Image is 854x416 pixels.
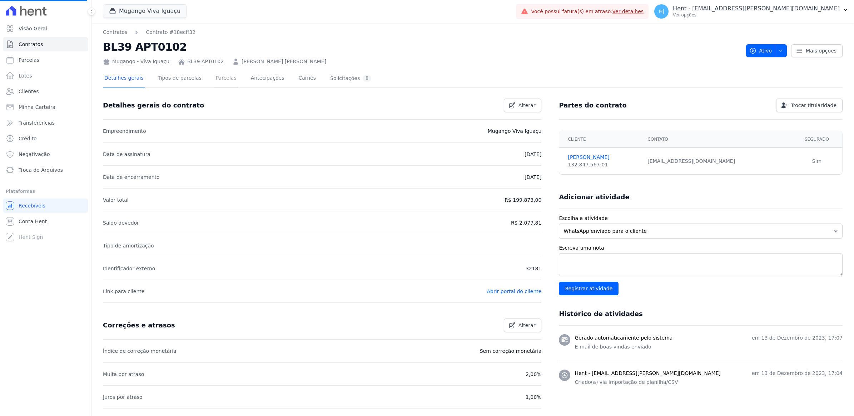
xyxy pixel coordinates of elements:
p: E-mail de boas-vindas enviado [575,343,843,351]
span: Alterar [518,102,536,109]
p: Mugango Viva Iguaçu [488,127,542,135]
p: Tipo de amortização [103,241,154,250]
p: [DATE] [525,150,541,159]
p: em 13 de Dezembro de 2023, 17:07 [752,334,843,342]
span: Negativação [19,151,50,158]
p: 1,00% [526,393,541,401]
a: Solicitações0 [329,69,373,88]
nav: Breadcrumb [103,29,195,36]
label: Escreva uma nota [559,244,843,252]
a: Conta Hent [3,214,88,229]
th: Cliente [559,131,643,148]
a: Carnês [297,69,317,88]
span: Ativo [749,44,772,57]
span: Mais opções [806,47,836,54]
p: Data de assinatura [103,150,150,159]
span: Hj [659,9,664,14]
span: Lotes [19,72,32,79]
p: Saldo devedor [103,219,139,227]
h3: Histórico de atividades [559,310,642,318]
a: Ver detalhes [612,9,644,14]
span: Conta Hent [19,218,47,225]
p: Ver opções [673,12,840,18]
h3: Partes do contrato [559,101,627,110]
a: Detalhes gerais [103,69,145,88]
h3: Gerado automaticamente pelo sistema [575,334,672,342]
a: Contrato #18ecff32 [146,29,195,36]
a: Alterar [504,319,542,332]
a: Antecipações [249,69,286,88]
a: Crédito [3,131,88,146]
p: [DATE] [525,173,541,181]
button: Ativo [746,44,787,57]
label: Escolha a atividade [559,215,843,222]
a: BL39 APT0102 [187,58,224,65]
p: Data de encerramento [103,173,160,181]
span: Clientes [19,88,39,95]
div: Mugango - Viva Iguaçu [103,58,169,65]
button: Mugango Viva Iguaçu [103,4,187,18]
a: [PERSON_NAME] [PERSON_NAME] [242,58,326,65]
nav: Breadcrumb [103,29,740,36]
span: Visão Geral [19,25,47,32]
td: Sim [791,148,842,175]
p: R$ 199.873,00 [505,196,541,204]
input: Registrar atividade [559,282,619,295]
a: Parcelas [3,53,88,67]
th: Segurado [791,131,842,148]
th: Contato [643,131,791,148]
a: Abrir portal do cliente [487,289,542,294]
span: Recebíveis [19,202,45,209]
a: Parcelas [214,69,238,88]
span: Você possui fatura(s) em atraso. [531,8,644,15]
span: Trocar titularidade [791,102,836,109]
p: Sem correção monetária [480,347,542,355]
p: Índice de correção monetária [103,347,177,355]
h3: Detalhes gerais do contrato [103,101,204,110]
div: 0 [363,75,371,82]
p: 2,00% [526,370,541,379]
button: Hj Hent - [EMAIL_ADDRESS][PERSON_NAME][DOMAIN_NAME] Ver opções [649,1,854,21]
h3: Adicionar atividade [559,193,629,201]
span: Alterar [518,322,536,329]
a: Tipos de parcelas [157,69,203,88]
a: Trocar titularidade [776,99,843,112]
p: Multa por atraso [103,370,144,379]
p: Link para cliente [103,287,144,296]
p: Juros por atraso [103,393,143,401]
a: [PERSON_NAME] [568,154,639,161]
div: Solicitações [330,75,371,82]
span: Contratos [19,41,43,48]
p: em 13 de Dezembro de 2023, 17:04 [752,370,843,377]
a: Troca de Arquivos [3,163,88,177]
a: Mais opções [791,44,843,57]
p: Identificador externo [103,264,155,273]
div: 132.847.567-01 [568,161,639,169]
a: Minha Carteira [3,100,88,114]
a: Contratos [103,29,127,36]
p: Empreendimento [103,127,146,135]
a: Recebíveis [3,199,88,213]
a: Clientes [3,84,88,99]
span: Parcelas [19,56,39,64]
h3: Hent - [EMAIL_ADDRESS][PERSON_NAME][DOMAIN_NAME] [575,370,721,377]
span: Crédito [19,135,37,142]
h3: Correções e atrasos [103,321,175,330]
a: Lotes [3,69,88,83]
p: Hent - [EMAIL_ADDRESS][PERSON_NAME][DOMAIN_NAME] [673,5,840,12]
a: Negativação [3,147,88,161]
p: R$ 2.077,81 [511,219,541,227]
span: Troca de Arquivos [19,166,63,174]
a: Contratos [3,37,88,51]
a: Visão Geral [3,21,88,36]
p: 32181 [526,264,542,273]
a: Transferências [3,116,88,130]
span: Transferências [19,119,55,126]
span: Minha Carteira [19,104,55,111]
a: Alterar [504,99,542,112]
h2: BL39 APT0102 [103,39,740,55]
p: Valor total [103,196,129,204]
p: Criado(a) via importação de planilha/CSV [575,379,843,386]
div: [EMAIL_ADDRESS][DOMAIN_NAME] [647,157,787,165]
div: Plataformas [6,187,85,196]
